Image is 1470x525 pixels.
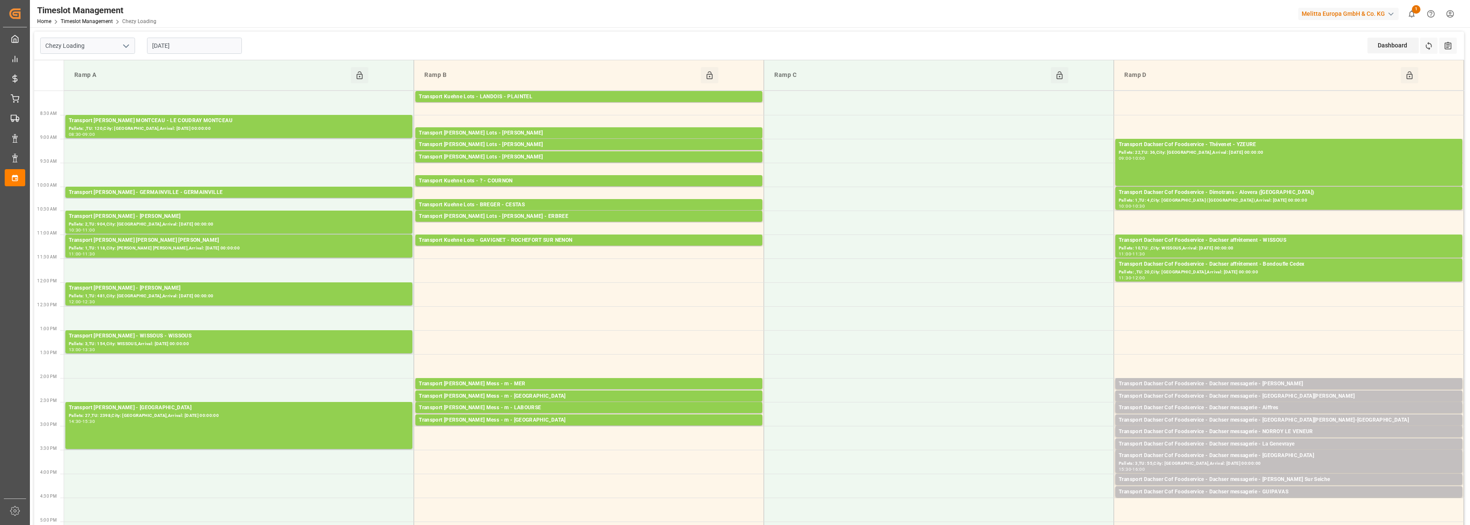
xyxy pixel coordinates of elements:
[69,212,409,221] div: Transport [PERSON_NAME] - [PERSON_NAME]
[1119,156,1131,160] div: 09:00
[69,228,81,232] div: 10:30
[1119,401,1459,408] div: Pallets: 1,TU: 38,City: [GEOGRAPHIC_DATA][PERSON_NAME],Arrival: [DATE] 00:00:00
[119,39,132,53] button: open menu
[1119,467,1131,471] div: 15:30
[81,300,82,304] div: -
[1119,436,1459,443] div: Pallets: 2,TU: 25,City: [GEOGRAPHIC_DATA],Arrival: [DATE] 00:00:00
[1119,428,1459,436] div: Transport Dachser Cof Foodservice - Dachser messagerie - NORROY LE VENEUR
[419,101,759,109] div: Pallets: 3,TU: 302,City: PLAINTEL,Arrival: [DATE] 00:00:00
[81,348,82,352] div: -
[37,18,51,24] a: Home
[1132,156,1145,160] div: 10:00
[1131,276,1132,280] div: -
[81,132,82,136] div: -
[419,149,759,156] div: Pallets: 6,TU: 1511,City: CARQUEFOU,Arrival: [DATE] 00:00:00
[1119,380,1459,388] div: Transport Dachser Cof Foodservice - Dachser messagerie - [PERSON_NAME]
[40,398,57,403] span: 2:30 PM
[419,392,759,401] div: Transport [PERSON_NAME] Mess - m - [GEOGRAPHIC_DATA]
[61,18,113,24] a: Timeslot Management
[1131,156,1132,160] div: -
[40,159,57,164] span: 9:30 AM
[419,245,759,252] div: Pallets: 4,TU: ,City: ROCHEFORT SUR NENON,Arrival: [DATE] 00:00:00
[37,4,156,17] div: Timeslot Management
[1119,149,1459,156] div: Pallets: 22,TU: 36,City: [GEOGRAPHIC_DATA],Arrival: [DATE] 00:00:00
[419,93,759,101] div: Transport Kuehne Lots - LANDOIS - PLAINTEL
[771,67,1051,83] div: Ramp C
[1119,475,1459,484] div: Transport Dachser Cof Foodservice - Dachser messagerie - [PERSON_NAME] Sur Seiche
[1119,388,1459,396] div: Pallets: 1,TU: 37,City: [GEOGRAPHIC_DATA],Arrival: [DATE] 00:00:00
[69,132,81,136] div: 08:30
[40,135,57,140] span: 9:00 AM
[1119,440,1459,449] div: Transport Dachser Cof Foodservice - Dachser messagerie - La Genevraye
[81,228,82,232] div: -
[419,129,759,138] div: Transport [PERSON_NAME] Lots - [PERSON_NAME]
[1119,245,1459,252] div: Pallets: 10,TU: ,City: WISSOUS,Arrival: [DATE] 00:00:00
[1298,8,1399,20] div: Melitta Europa GmbH & Co. KG
[1131,252,1132,256] div: -
[419,221,759,228] div: Pallets: 3,TU: 56,City: ERBREE,Arrival: [DATE] 00:00:00
[40,518,57,522] span: 5:00 PM
[1119,460,1459,467] div: Pallets: 3,TU: 55,City: [GEOGRAPHIC_DATA],Arrival: [DATE] 00:00:00
[1121,67,1401,83] div: Ramp D
[40,374,57,379] span: 2:00 PM
[1119,204,1131,208] div: 10:00
[419,209,759,217] div: Pallets: 1,TU: 302,City: [GEOGRAPHIC_DATA],Arrival: [DATE] 00:00:00
[1119,269,1459,276] div: Pallets: ,TU: 20,City: [GEOGRAPHIC_DATA],Arrival: [DATE] 00:00:00
[69,412,409,419] div: Pallets: 27,TU: 2398,City: [GEOGRAPHIC_DATA],Arrival: [DATE] 00:00:00
[419,401,759,408] div: Pallets: ,TU: 61,City: [GEOGRAPHIC_DATA],Arrival: [DATE] 00:00:00
[419,185,759,193] div: Pallets: 2,TU: 602,City: [GEOGRAPHIC_DATA],Arrival: [DATE] 00:00:00
[1119,188,1459,197] div: Transport Dachser Cof Foodservice - Dimotrans - Alovera ([GEOGRAPHIC_DATA])
[1131,467,1132,471] div: -
[69,188,409,197] div: Transport [PERSON_NAME] - GERMAINVILLE - GERMAINVILLE
[1367,38,1419,53] div: Dashboard
[69,125,409,132] div: Pallets: ,TU: 120,City: [GEOGRAPHIC_DATA],Arrival: [DATE] 00:00:00
[1119,392,1459,401] div: Transport Dachser Cof Foodservice - Dachser messagerie - [GEOGRAPHIC_DATA][PERSON_NAME]
[37,279,57,283] span: 12:00 PM
[69,419,81,423] div: 14:30
[71,67,351,83] div: Ramp A
[37,302,57,307] span: 12:30 PM
[40,494,57,499] span: 4:30 PM
[1132,276,1145,280] div: 12:00
[1119,404,1459,412] div: Transport Dachser Cof Foodservice - Dachser messagerie - Aiffres
[1119,488,1459,496] div: Transport Dachser Cof Foodservice - Dachser messagerie - GUIPAVAS
[1132,204,1145,208] div: 10:30
[419,141,759,149] div: Transport [PERSON_NAME] Lots - [PERSON_NAME]
[1119,252,1131,256] div: 11:00
[1119,260,1459,269] div: Transport Dachser Cof Foodservice - Dachser affrètement - Bondoufle Cedex
[1119,412,1459,419] div: Pallets: 1,TU: 75,City: Aiffres,Arrival: [DATE] 00:00:00
[419,425,759,432] div: Pallets: ,TU: 45,City: [GEOGRAPHIC_DATA],Arrival: [DATE] 00:00:00
[1119,141,1459,149] div: Transport Dachser Cof Foodservice - Thévenet - YZEURE
[419,201,759,209] div: Transport Kuehne Lots - BREGER - CESTAS
[69,332,409,340] div: Transport [PERSON_NAME] - WISSOUS - WISSOUS
[419,161,759,169] div: Pallets: ,TU: 105,City: [GEOGRAPHIC_DATA],Arrival: [DATE] 00:00:00
[40,446,57,451] span: 3:30 PM
[1119,449,1459,456] div: Pallets: ,TU: 100,City: [GEOGRAPHIC_DATA],Arrival: [DATE] 00:00:00
[37,255,57,259] span: 11:30 AM
[69,117,409,125] div: Transport [PERSON_NAME] MONTCEAU - LE COUDRAY MONTCEAU
[1119,484,1459,491] div: Pallets: 1,TU: 54,City: Vern Sur Seiche,Arrival: [DATE] 00:00:00
[419,153,759,161] div: Transport [PERSON_NAME] Lots - [PERSON_NAME]
[82,348,95,352] div: 13:30
[69,221,409,228] div: Pallets: 2,TU: 904,City: [GEOGRAPHIC_DATA],Arrival: [DATE] 00:00:00
[1132,252,1145,256] div: 11:30
[147,38,242,54] input: DD-MM-YYYY
[1131,204,1132,208] div: -
[419,177,759,185] div: Transport Kuehne Lots - ? - COURNON
[69,293,409,300] div: Pallets: 1,TU: 481,City: [GEOGRAPHIC_DATA],Arrival: [DATE] 00:00:00
[40,422,57,427] span: 3:00 PM
[419,388,759,396] div: Pallets: ,TU: 70,City: MER,Arrival: [DATE] 00:00:00
[40,326,57,331] span: 1:00 PM
[419,212,759,221] div: Transport [PERSON_NAME] Lots - [PERSON_NAME] - ERBREE
[1412,5,1420,14] span: 1
[69,197,409,204] div: Pallets: ,TU: 204,City: [GEOGRAPHIC_DATA],Arrival: [DATE] 00:00:00
[69,284,409,293] div: Transport [PERSON_NAME] - [PERSON_NAME]
[81,419,82,423] div: -
[419,138,759,145] div: Pallets: 4,TU: 679,City: [GEOGRAPHIC_DATA],Arrival: [DATE] 00:00:00
[69,404,409,412] div: Transport [PERSON_NAME] - [GEOGRAPHIC_DATA]
[1119,236,1459,245] div: Transport Dachser Cof Foodservice - Dachser affrètement - WISSOUS
[1119,416,1459,425] div: Transport Dachser Cof Foodservice - Dachser messagerie - [GEOGRAPHIC_DATA][PERSON_NAME]-[GEOGRAPH...
[69,340,409,348] div: Pallets: 3,TU: 154,City: WISSOUS,Arrival: [DATE] 00:00:00
[1421,4,1441,23] button: Help Center
[82,300,95,304] div: 12:30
